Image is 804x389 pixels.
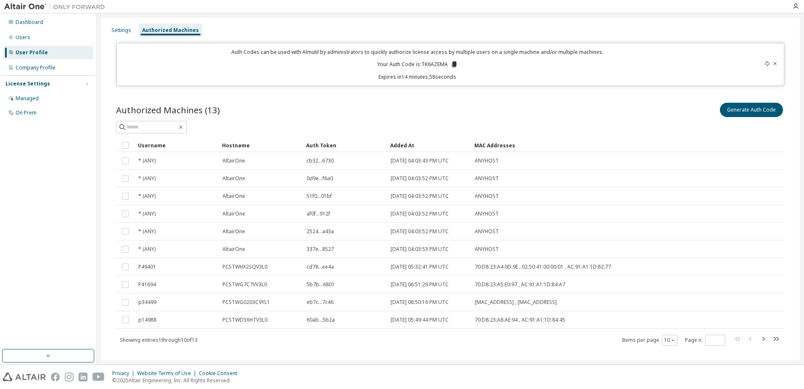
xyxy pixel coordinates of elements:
[16,49,48,56] div: User Profile
[474,139,692,152] div: MAC Addresses
[391,157,449,164] span: [DATE] 04:03:43 PM UTC
[120,336,198,344] span: Showing entries 1 through 10 of 13
[138,246,156,253] span: * (ANY)
[475,317,565,323] span: 70:D8:23:A8:AE:94 , AC:91:A1:1D:84:45
[4,3,109,11] img: Altair One
[307,228,334,235] span: 2524...a43a
[222,264,267,270] span: PCSTWHX2SQV3L0
[307,193,332,200] span: 51f0...01bf
[475,210,499,217] span: ANYHOST
[307,317,335,323] span: 60ab...5b2a
[685,335,725,346] span: Page n.
[222,157,245,164] span: AltairOne
[111,27,131,34] div: Settings
[222,193,245,200] span: AltairOne
[307,281,335,288] span: 5b7b...6801
[391,264,449,270] span: [DATE] 05:32:41 PM UTC
[199,370,242,377] div: Cookie Consent
[222,246,245,253] span: AltairOne
[122,48,714,56] p: Auth Codes can be used with Almutil by administrators to quickly authorize license access by mult...
[138,317,156,323] span: p14988
[5,80,50,87] div: License Settings
[16,64,56,71] div: Company Profile
[138,299,156,306] span: p34499
[307,175,333,182] span: 0d9e...f6a0
[122,73,714,80] p: Expires in 14 minutes, 58 seconds
[138,139,215,152] div: Username
[16,19,43,26] div: Dashboard
[475,264,611,270] span: 70:D8:23:A4:0D:9E , 02:50:41:00:00:01 , AC:91:A1:1D:82:77
[93,373,105,381] img: youtube.svg
[622,335,677,346] span: Items per page
[116,104,220,116] span: Authorized Machines (13)
[390,139,468,152] div: Added At
[142,27,199,34] div: Authorized Machines
[222,299,270,306] span: PCSTWG0203C9YL1
[16,109,37,116] div: On Prem
[222,210,245,217] span: AltairOne
[112,370,137,377] div: Privacy
[222,228,245,235] span: AltairOne
[222,139,299,152] div: Hostname
[720,103,783,117] button: Generate Auth Code
[475,246,499,253] span: ANYHOST
[391,317,449,323] span: [DATE] 05:49:44 PM UTC
[138,281,156,288] span: P41694
[307,299,333,306] span: eb7c...7c46
[307,210,330,217] span: af0f...912f
[79,373,87,381] img: linkedin.svg
[3,373,46,381] img: altair_logo.svg
[391,175,449,182] span: [DATE] 04:03:52 PM UTC
[112,377,242,384] p: © 2025 Altair Engineering, Inc. All Rights Reserved.
[377,61,458,68] p: Your Auth Code is: TK6AZEMA
[307,246,334,253] span: 337e...8527
[138,193,156,200] span: * (ANY)
[306,139,383,152] div: Auth Token
[391,228,449,235] span: [DATE] 04:03:52 PM UTC
[222,317,267,323] span: PCSTWD3XHTV3L0
[391,210,449,217] span: [DATE] 04:03:52 PM UTC
[138,157,156,164] span: * (ANY)
[475,193,499,200] span: ANYHOST
[51,373,60,381] img: facebook.svg
[391,299,449,306] span: [DATE] 08:50:16 PM UTC
[664,337,675,344] button: 10
[391,281,449,288] span: [DATE] 06:51:29 PM UTC
[138,210,156,217] span: * (ANY)
[16,95,39,102] div: Managed
[65,373,74,381] img: instagram.svg
[222,281,267,288] span: PCSTWG7C7VV3L0
[475,281,565,288] span: 70:D8:23:A5:E0:97 , AC:91:A1:1D:84:A7
[475,157,499,164] span: ANYHOST
[475,175,499,182] span: ANYHOST
[138,175,156,182] span: * (ANY)
[391,246,449,253] span: [DATE] 04:03:53 PM UTC
[16,34,30,41] div: Users
[475,228,499,235] span: ANYHOST
[138,228,156,235] span: * (ANY)
[307,264,334,270] span: cd78...ee4a
[475,299,557,306] span: [MAC_ADDRESS] , [MAC_ADDRESS]
[391,193,449,200] span: [DATE] 04:03:52 PM UTC
[137,370,199,377] div: Website Terms of Use
[222,175,245,182] span: AltairOne
[307,157,334,164] span: cb32...6730
[138,264,156,270] span: P49401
